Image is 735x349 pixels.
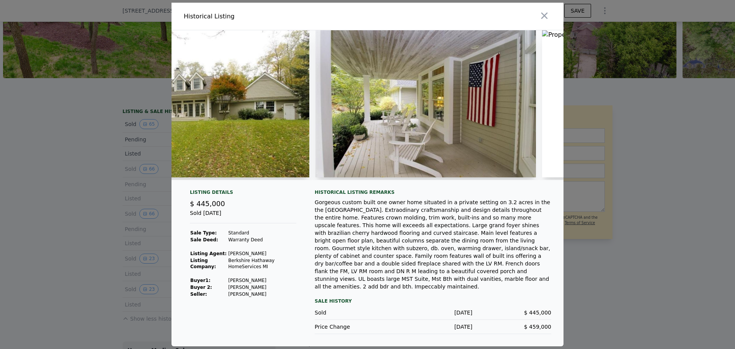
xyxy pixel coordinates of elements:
strong: Listing Company: [190,258,216,269]
img: Property Img [315,30,536,177]
div: Historical Listing remarks [315,189,551,195]
strong: Sale Type: [190,230,217,236]
div: Gorgeous custom built one owner home situated in a private setting on 3.2 acres in the the [GEOGR... [315,198,551,290]
td: [PERSON_NAME] [228,277,296,284]
div: Sale History [315,297,551,306]
div: Sold [DATE] [190,209,296,223]
strong: Sale Deed: [190,237,218,242]
div: [DATE] [394,323,472,331]
td: [PERSON_NAME] [228,291,296,298]
span: $ 445,000 [190,200,225,208]
span: $ 459,000 [524,324,551,330]
div: Price Change [315,323,394,331]
td: [PERSON_NAME] [228,284,296,291]
strong: Buyer 2: [190,285,212,290]
td: Warranty Deed [228,236,296,243]
div: Historical Listing [184,12,364,21]
img: Property Img [88,30,309,177]
td: Standard [228,229,296,236]
img: Property Img [542,30,665,177]
div: [DATE] [394,309,472,316]
strong: Listing Agent: [190,251,227,256]
strong: Buyer 1 : [190,278,211,283]
div: Listing Details [190,189,296,198]
td: Berkshire Hathaway HomeServices MI [228,257,296,270]
span: $ 445,000 [524,310,551,316]
td: [PERSON_NAME] [228,250,296,257]
strong: Seller : [190,292,207,297]
div: Sold [315,309,394,316]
